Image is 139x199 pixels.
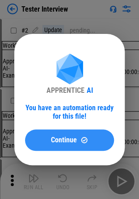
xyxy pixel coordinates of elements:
[25,129,114,151] button: ContinueContinue
[52,54,88,86] img: Apprentice AI
[25,104,114,120] div: You have an automation ready for this file!
[51,137,77,144] span: Continue
[46,86,84,95] div: APPRENTICE
[80,136,88,144] img: Continue
[87,86,93,95] div: AI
